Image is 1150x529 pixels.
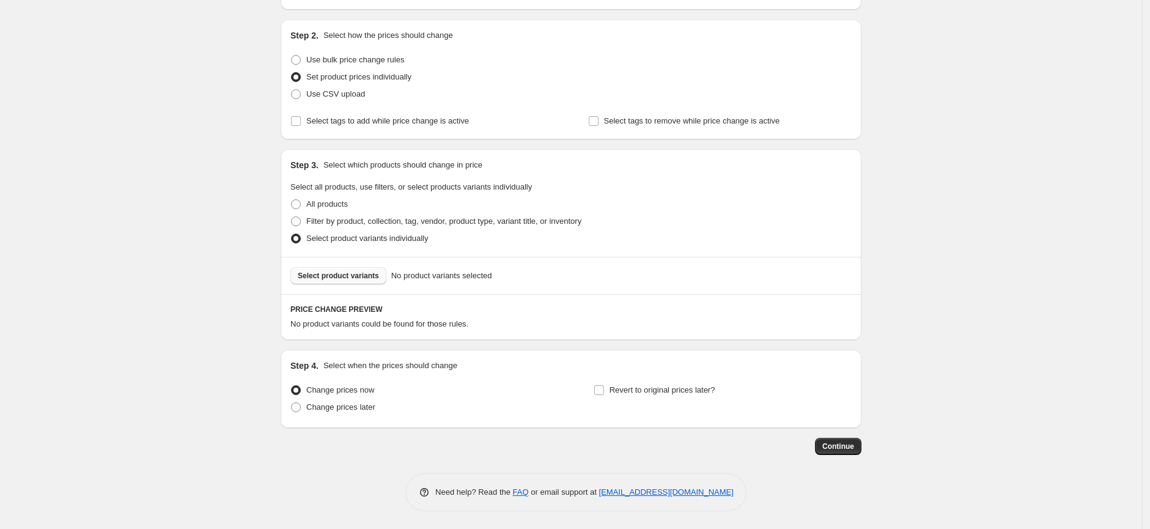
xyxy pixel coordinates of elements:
span: Continue [822,442,854,451]
h6: PRICE CHANGE PREVIEW [290,305,852,314]
span: or email support at [529,487,599,497]
span: Filter by product, collection, tag, vendor, product type, variant title, or inventory [306,216,581,226]
p: Select how the prices should change [323,29,453,42]
p: Select when the prices should change [323,360,457,372]
span: Select all products, use filters, or select products variants individually [290,182,532,191]
span: Select tags to remove while price change is active [604,116,780,125]
span: No product variants could be found for those rules. [290,319,468,328]
span: Change prices now [306,385,374,394]
span: Use bulk price change rules [306,55,404,64]
button: Select product variants [290,267,386,284]
h2: Step 2. [290,29,319,42]
span: Change prices later [306,402,375,412]
span: All products [306,199,348,209]
span: Need help? Read the [435,487,513,497]
span: Revert to original prices later? [610,385,715,394]
a: FAQ [513,487,529,497]
button: Continue [815,438,861,455]
span: Set product prices individually [306,72,411,81]
span: No product variants selected [391,270,492,282]
span: Select product variants [298,271,379,281]
a: [EMAIL_ADDRESS][DOMAIN_NAME] [599,487,734,497]
span: Select product variants individually [306,234,428,243]
h2: Step 3. [290,159,319,171]
p: Select which products should change in price [323,159,482,171]
span: Use CSV upload [306,89,365,98]
h2: Step 4. [290,360,319,372]
span: Select tags to add while price change is active [306,116,469,125]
